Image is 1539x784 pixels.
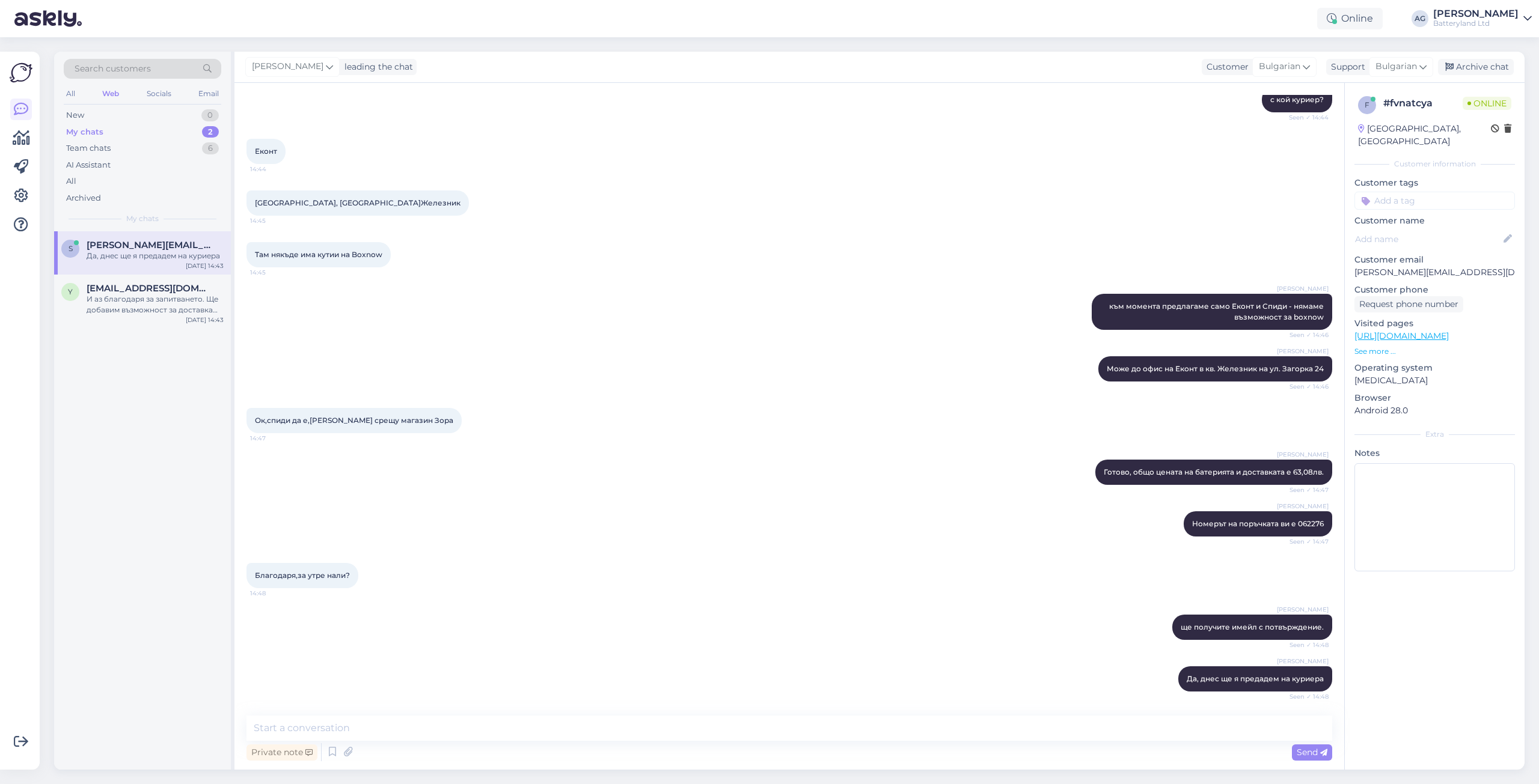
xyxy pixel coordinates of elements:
span: Search customers [75,62,151,75]
div: AI Assistant [66,159,111,171]
span: [PERSON_NAME] [1277,450,1329,459]
div: 6 [202,142,219,154]
span: Еконт [255,147,277,156]
div: Customer [1202,61,1249,73]
p: Customer phone [1354,284,1515,296]
div: All [66,175,76,187]
p: Notes [1354,447,1515,460]
span: Номерът на поръчката ви е 062276 [1192,519,1324,528]
input: Add a tag [1354,192,1515,210]
div: 0 [201,109,219,121]
div: [DATE] 14:43 [186,315,224,324]
div: 2 [202,126,219,138]
div: [PERSON_NAME] [1433,9,1519,19]
div: Online [1317,8,1383,29]
div: Private note [246,744,317,761]
span: f [1365,100,1369,109]
div: AG [1412,10,1428,27]
span: [PERSON_NAME] [1277,502,1329,511]
p: See more ... [1354,346,1515,357]
span: [PERSON_NAME] [1277,284,1329,293]
p: Browser [1354,392,1515,404]
div: Archived [66,192,101,204]
span: Y [68,287,73,296]
span: Да, днес ще я предадем на куриера [1187,674,1324,683]
div: Batteryland Ltd [1433,19,1519,28]
div: leading the chat [340,61,413,73]
div: [GEOGRAPHIC_DATA], [GEOGRAPHIC_DATA] [1358,123,1491,148]
span: Seen ✓ 14:48 [1284,692,1329,701]
span: Seen ✓ 14:47 [1284,485,1329,494]
span: към момента предлагаме само Еконт и Спиди - нямаме възможност за boxnow [1109,302,1326,321]
div: Team chats [66,142,111,154]
span: Благодаря,за утре нали? [255,571,350,580]
span: stanimirmonev@abv.bg [87,240,212,251]
a: [URL][DOMAIN_NAME] [1354,330,1449,341]
span: 14:47 [250,434,295,443]
div: Email [196,86,221,102]
div: Archive chat [1438,59,1514,75]
img: Askly Logo [10,61,32,84]
span: My chats [126,213,159,224]
div: И аз благодаря за запитването. Ще добавим възможност за доставка до [GEOGRAPHIC_DATA] скоро :) По... [87,294,224,315]
input: Add name [1355,232,1501,246]
div: # fvnatcya [1383,96,1463,111]
span: s [69,244,73,253]
span: Ок,спиди да е,[PERSON_NAME] срещу магазин Зора [255,416,453,425]
span: Bulgarian [1259,60,1300,73]
div: Socials [144,86,174,102]
p: Customer name [1354,214,1515,227]
span: Там някъде има кутии на Boxnow [255,250,382,259]
a: [PERSON_NAME]Batteryland Ltd [1433,9,1532,28]
span: с кой куриер? [1270,95,1324,104]
div: Customer information [1354,159,1515,169]
span: Може до офис на Еконт в кв. Железник на ул. Загорка 24 [1107,364,1324,373]
span: 14:44 [250,165,295,174]
p: Android 28.0 [1354,404,1515,417]
span: Seen ✓ 14:46 [1284,382,1329,391]
span: Bulgarian [1375,60,1417,73]
span: [PERSON_NAME] [252,60,323,73]
span: 14:45 [250,268,295,277]
p: Visited pages [1354,317,1515,330]
div: All [64,86,78,102]
p: Customer tags [1354,177,1515,189]
span: Send [1297,747,1327,758]
span: 14:48 [250,589,295,598]
div: Да, днес ще я предадем на куриера [87,251,224,261]
span: [PERSON_NAME] [1277,347,1329,356]
p: Operating system [1354,362,1515,374]
span: Seen ✓ 14:48 [1284,640,1329,649]
div: My chats [66,126,103,138]
span: [PERSON_NAME] [1277,605,1329,614]
div: Extra [1354,429,1515,440]
span: Seen ✓ 14:46 [1284,330,1329,339]
p: [PERSON_NAME][EMAIL_ADDRESS][DOMAIN_NAME] [1354,266,1515,279]
div: New [66,109,84,121]
span: Готово, общо цената на батерията и доставката е 63,08лв. [1104,467,1324,476]
div: Web [100,86,121,102]
span: Seen ✓ 14:44 [1284,113,1329,122]
span: Seen ✓ 14:47 [1284,537,1329,546]
p: Customer email [1354,254,1515,266]
span: [GEOGRAPHIC_DATA], [GEOGRAPHIC_DATA]Железник [255,198,460,207]
p: [MEDICAL_DATA] [1354,374,1515,387]
div: Support [1326,61,1365,73]
div: [DATE] 14:43 [186,261,224,270]
span: Online [1463,97,1511,110]
span: ще получите имейл с потвърждение. [1181,622,1324,631]
div: Request phone number [1354,296,1463,312]
span: Yzf_r1@live.se [87,283,212,294]
span: 14:45 [250,216,295,225]
span: [PERSON_NAME] [1277,657,1329,666]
